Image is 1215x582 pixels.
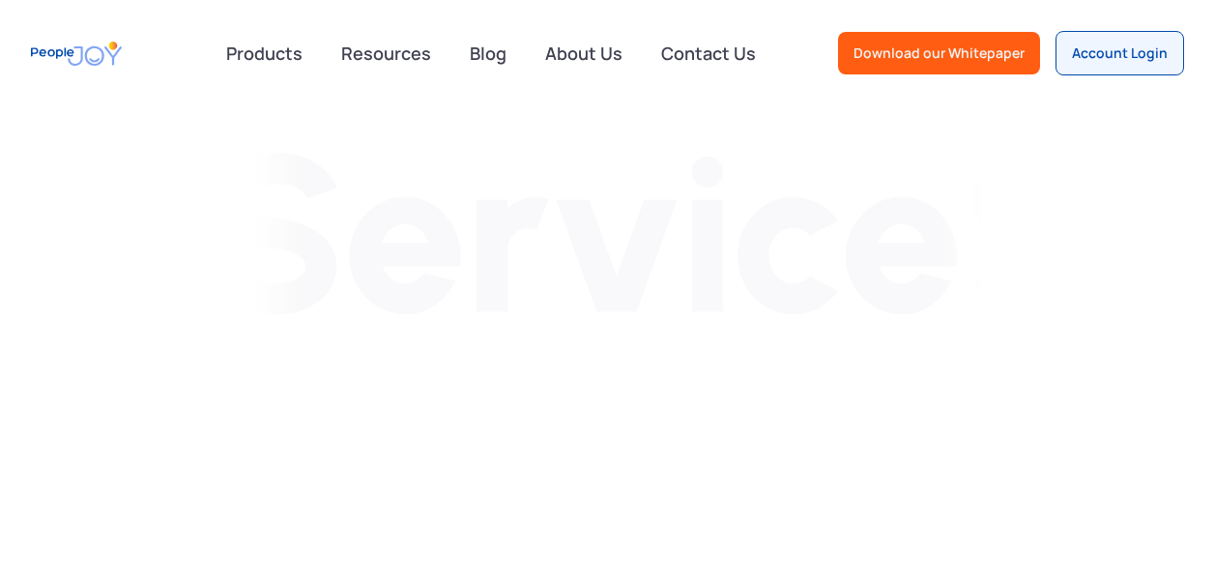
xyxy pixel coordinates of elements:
a: Contact Us [650,32,767,74]
a: home [31,32,122,75]
div: Products [215,34,314,73]
a: Resources [330,32,443,74]
a: Download our Whitepaper [838,32,1040,74]
div: Account Login [1072,44,1168,63]
a: Blog [458,32,518,74]
div: Download our Whitepaper [853,44,1025,63]
a: Account Login [1056,31,1184,75]
a: About Us [534,32,634,74]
